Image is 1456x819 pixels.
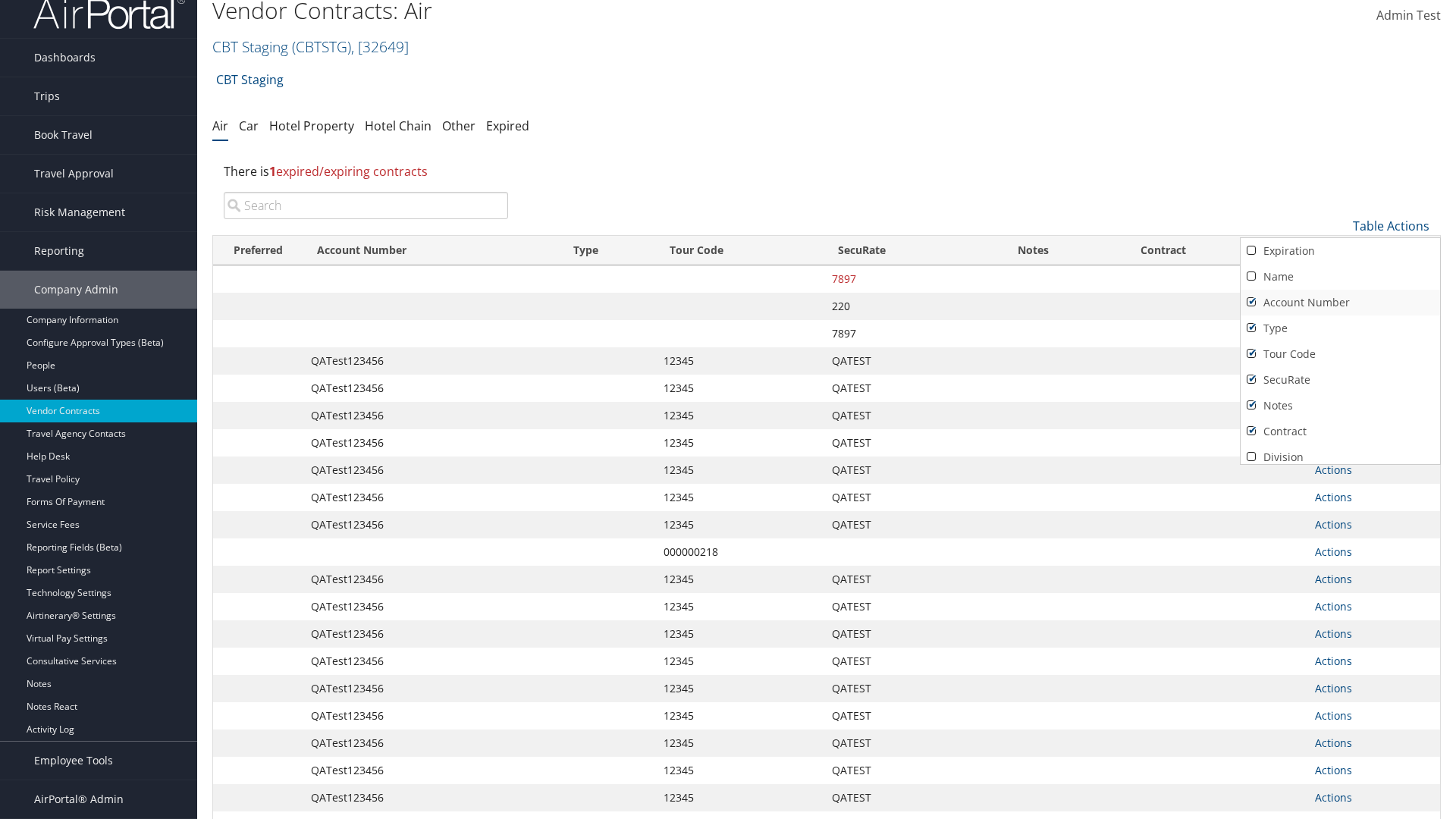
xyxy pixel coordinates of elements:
a: Type [1241,315,1440,341]
span: Travel Approval [34,155,114,193]
a: Division [1241,444,1440,470]
a: Tour Code [1241,341,1440,367]
a: Contract [1241,419,1440,444]
a: Account Number [1241,290,1440,315]
span: Reporting [34,232,84,270]
span: Risk Management [34,193,125,231]
span: Dashboards [34,39,96,77]
span: Book Travel [34,116,93,154]
span: Trips [34,77,60,115]
span: Company Admin [34,271,118,309]
a: Notes [1241,393,1440,419]
span: Employee Tools [34,742,113,780]
a: SecuRate [1241,367,1440,393]
a: Expiration [1241,238,1440,264]
span: AirPortal® Admin [34,780,124,818]
a: Name [1241,264,1440,290]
